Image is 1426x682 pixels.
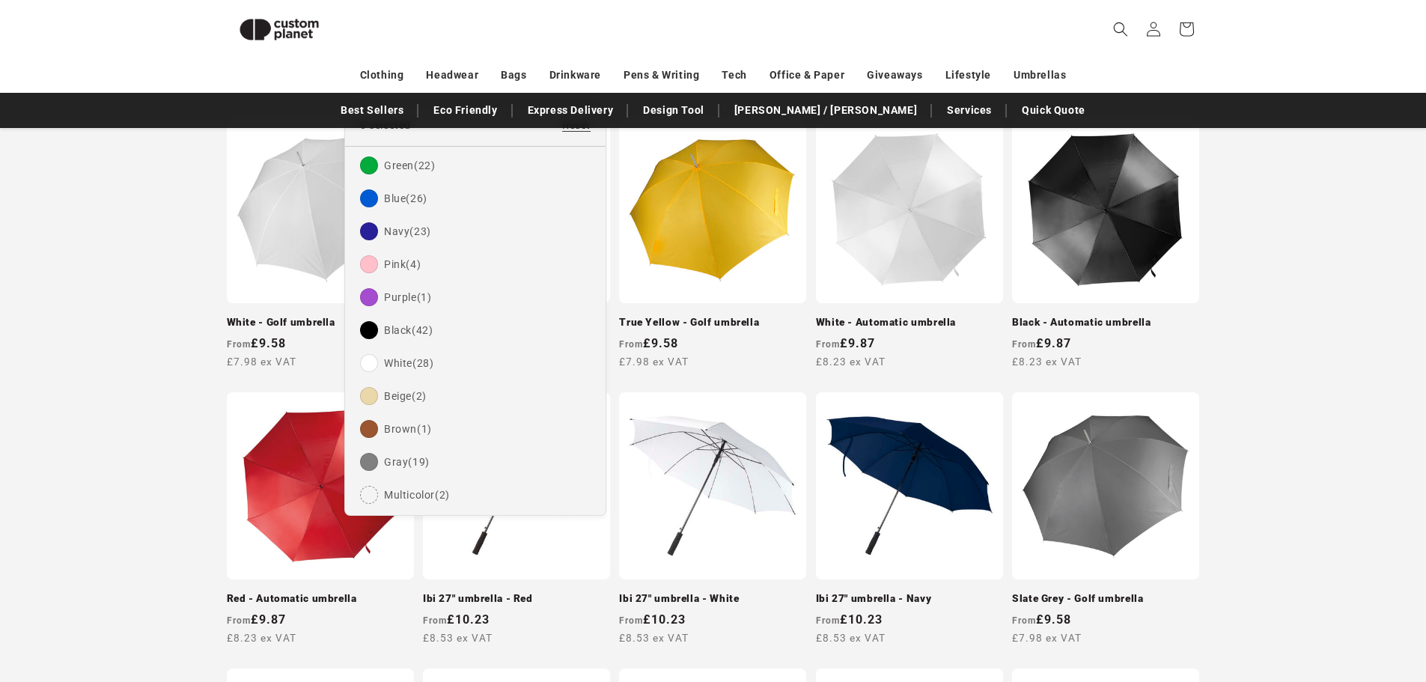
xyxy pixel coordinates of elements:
[501,62,526,88] a: Bags
[426,62,478,88] a: Headwear
[867,62,922,88] a: Giveaways
[1014,97,1093,124] a: Quick Quote
[333,97,411,124] a: Best Sellers
[520,97,621,124] a: Express Delivery
[722,62,746,88] a: Tech
[939,97,999,124] a: Services
[1014,62,1066,88] a: Umbrellas
[624,62,699,88] a: Pens & Writing
[1104,13,1137,46] summary: Search
[360,62,404,88] a: Clothing
[426,97,505,124] a: Eco Friendly
[770,62,844,88] a: Office & Paper
[227,6,332,53] img: Custom Planet
[945,62,991,88] a: Lifestyle
[1176,520,1426,682] iframe: Chat Widget
[636,97,712,124] a: Design Tool
[549,62,601,88] a: Drinkware
[727,97,924,124] a: [PERSON_NAME] / [PERSON_NAME]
